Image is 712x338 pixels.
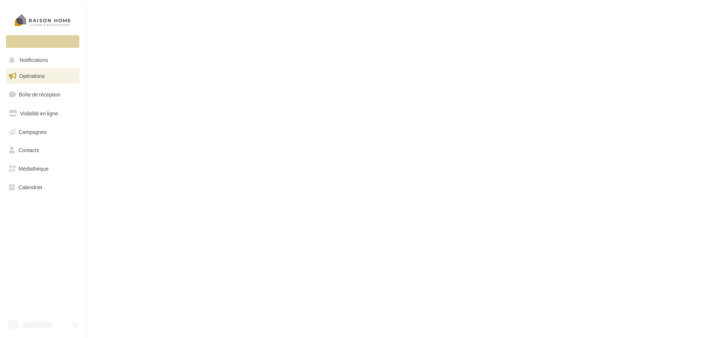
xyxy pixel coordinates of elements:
a: Calendrier [4,180,81,195]
a: Opérations [4,68,81,84]
span: Contacts [19,147,39,153]
a: Campagnes [4,124,81,140]
span: Campagnes [19,128,47,135]
div: Nouvelle campagne [6,35,79,48]
span: Notifications [20,57,48,63]
span: Calendrier [19,184,43,190]
a: Médiathèque [4,161,81,177]
a: Contacts [4,142,81,158]
span: Visibilité en ligne [20,110,58,117]
a: Boîte de réception [4,86,81,102]
span: Boîte de réception [19,91,60,98]
span: Opérations [19,73,44,79]
span: Médiathèque [19,165,49,172]
a: Visibilité en ligne [4,106,81,121]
